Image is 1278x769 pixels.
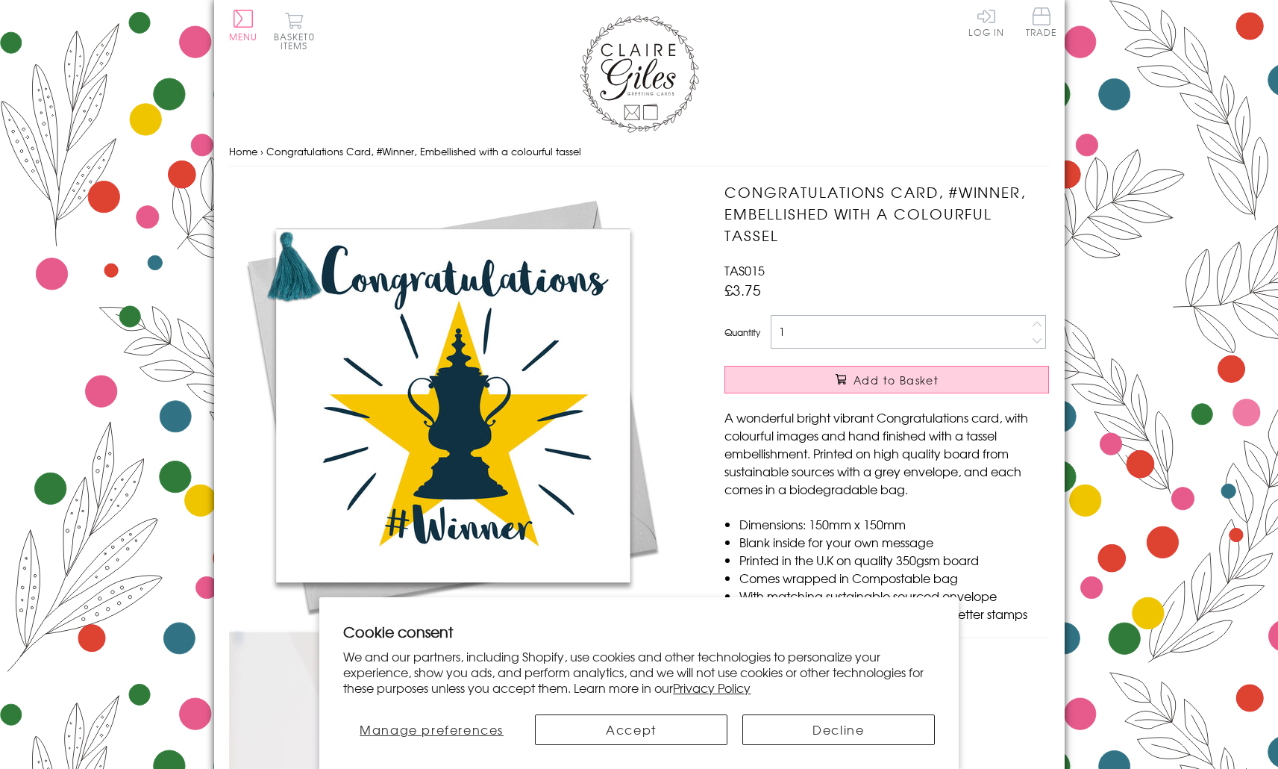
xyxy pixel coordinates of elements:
img: Congratulations Card, #Winner, Embellished with a colourful tassel [229,181,677,629]
span: TAS015 [724,261,765,279]
p: We and our partners, including Shopify, use cookies and other technologies to personalize your ex... [343,649,935,695]
button: Add to Basket [724,366,1049,393]
label: Quantity [724,326,760,339]
a: Log In [968,7,1004,37]
span: 0 items [281,30,315,52]
nav: breadcrumbs [229,137,1050,167]
li: Printed in the U.K on quality 350gsm board [739,551,1049,569]
button: Basket0 items [274,12,315,50]
li: Comes wrapped in Compostable bag [739,569,1049,587]
a: Home [229,144,257,158]
span: Congratulations Card, #Winner, Embellished with a colourful tassel [266,144,581,158]
span: Add to Basket [853,373,939,387]
a: Privacy Policy [673,679,751,697]
span: £3.75 [724,279,761,300]
h2: Cookie consent [343,621,935,642]
h1: Congratulations Card, #Winner, Embellished with a colourful tassel [724,181,1049,246]
li: With matching sustainable sourced envelope [739,587,1049,605]
button: Manage preferences [343,714,520,745]
li: Dimensions: 150mm x 150mm [739,515,1049,533]
button: Menu [229,10,258,41]
span: › [260,144,263,158]
button: Decline [742,714,935,745]
li: Blank inside for your own message [739,533,1049,551]
a: Trade [1026,7,1057,40]
span: Trade [1026,7,1057,37]
span: Manage preferences [360,720,504,738]
p: A wonderful bright vibrant Congratulations card, with colourful images and hand finished with a t... [724,408,1049,498]
img: Claire Giles Greetings Cards [580,15,699,133]
span: Menu [229,30,258,43]
button: Accept [535,714,727,745]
